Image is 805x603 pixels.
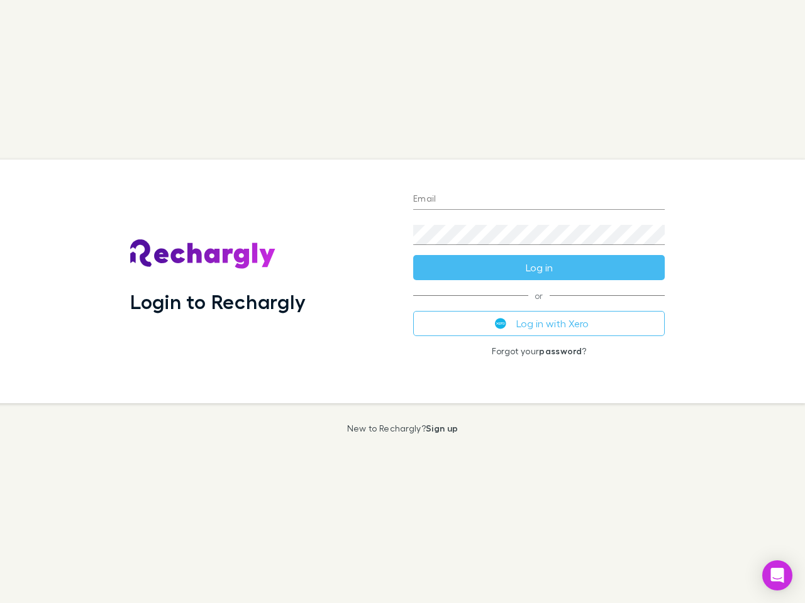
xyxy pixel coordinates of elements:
a: password [539,345,582,356]
a: Sign up [426,423,458,433]
button: Log in [413,255,665,280]
img: Rechargly's Logo [130,239,276,269]
div: Open Intercom Messenger [762,560,792,590]
p: Forgot your ? [413,346,665,356]
span: or [413,295,665,296]
img: Xero's logo [495,318,506,329]
p: New to Rechargly? [347,423,458,433]
button: Log in with Xero [413,311,665,336]
h1: Login to Rechargly [130,290,306,313]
